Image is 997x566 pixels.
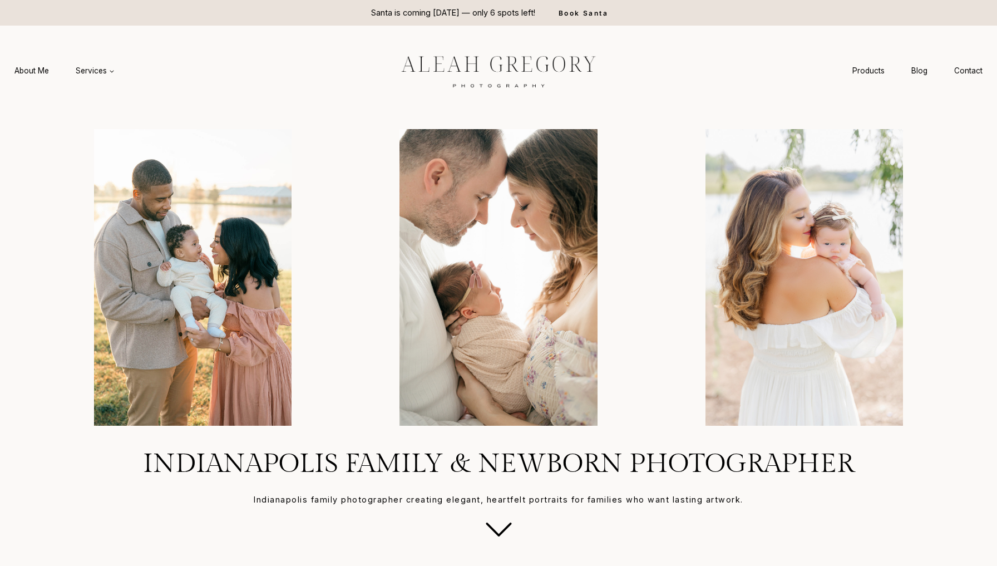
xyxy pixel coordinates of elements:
[656,129,952,426] img: mom holding baby on shoulder looking back at the camera outdoors in Carmel, Indiana
[839,61,898,81] a: Products
[45,129,341,426] img: Family enjoying a sunny day by the lake.
[839,61,996,81] nav: Secondary
[898,61,941,81] a: Blog
[40,129,957,426] div: Photo Gallery Carousel
[350,129,646,426] img: Parents holding their baby lovingly by Indianapolis newborn photographer
[373,47,624,94] img: aleah gregory logo
[1,61,62,81] a: About Me
[371,7,535,19] p: Santa is coming [DATE] — only 6 spots left!
[941,61,996,81] a: Contact
[62,61,128,81] a: Services
[1,61,128,81] nav: Primary
[27,448,970,480] h1: Indianapolis Family & Newborn Photographer
[76,65,115,76] span: Services
[27,494,970,506] p: Indianapolis family photographer creating elegant, heartfelt portraits for families who want last...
